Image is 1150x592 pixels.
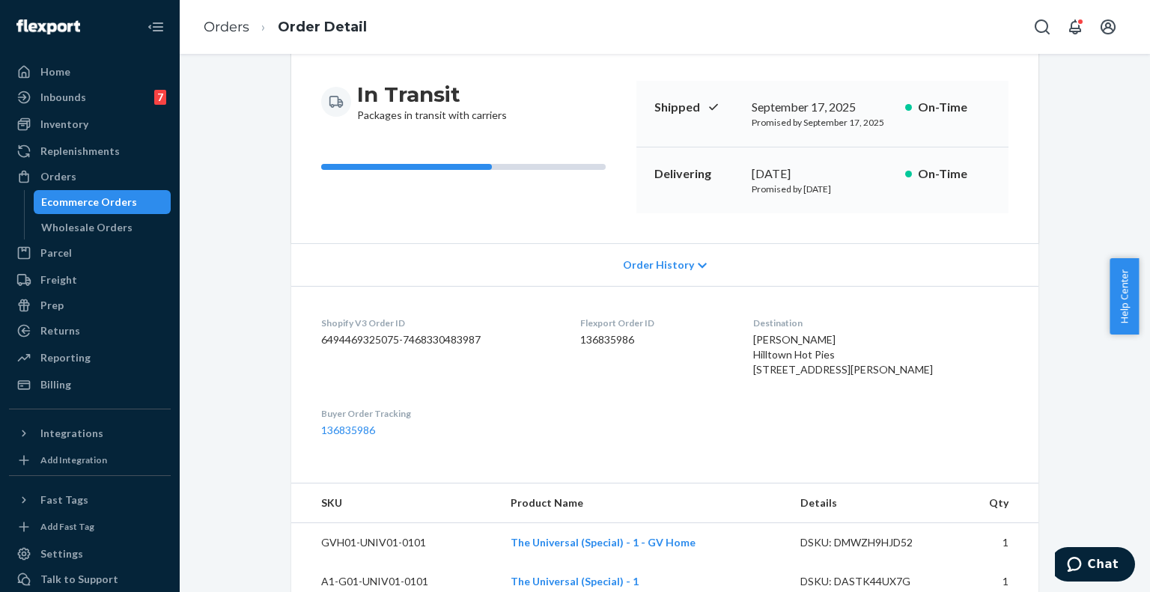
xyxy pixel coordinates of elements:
h3: In Transit [357,81,507,108]
a: Order Detail [278,19,367,35]
ol: breadcrumbs [192,5,379,49]
div: Prep [40,298,64,313]
div: DSKU: DMWZH9HJD52 [800,535,941,550]
div: Inbounds [40,90,86,105]
div: DSKU: DASTK44UX7G [800,574,941,589]
div: Replenishments [40,144,120,159]
button: Open account menu [1093,12,1123,42]
a: The Universal (Special) - 1 [511,575,639,588]
dt: Shopify V3 Order ID [321,317,556,329]
div: Inventory [40,117,88,132]
button: Talk to Support [9,567,171,591]
a: Add Fast Tag [9,518,171,536]
a: Wholesale Orders [34,216,171,239]
a: The Universal (Special) - 1 - GV Home [511,536,696,549]
p: Shipped [654,99,740,116]
a: Replenishments [9,139,171,163]
a: Home [9,60,171,84]
th: Product Name [499,483,789,523]
div: Add Fast Tag [40,520,94,533]
a: Billing [9,373,171,397]
a: Freight [9,268,171,292]
a: Inbounds7 [9,85,171,109]
dt: Destination [753,317,1008,329]
div: Reporting [40,350,91,365]
span: Order History [623,257,694,272]
div: Parcel [40,245,72,260]
a: Inventory [9,112,171,136]
dd: 6494469325075-7468330483987 [321,332,556,347]
a: Reporting [9,346,171,370]
button: Help Center [1110,258,1139,335]
a: Add Integration [9,451,171,469]
div: Integrations [40,426,103,441]
p: Promised by [DATE] [752,183,893,195]
div: Talk to Support [40,572,118,587]
div: Settings [40,546,83,561]
button: Integrations [9,421,171,445]
td: 1 [953,523,1038,563]
span: [PERSON_NAME] Hilltown Hot Pies [STREET_ADDRESS][PERSON_NAME] [753,333,933,376]
dt: Flexport Order ID [580,317,730,329]
button: Fast Tags [9,488,171,512]
dt: Buyer Order Tracking [321,407,556,420]
img: Flexport logo [16,19,80,34]
a: Orders [204,19,249,35]
iframe: Opens a widget where you can chat to one of our agents [1055,547,1135,585]
button: Open notifications [1060,12,1090,42]
div: Home [40,64,70,79]
button: Open Search Box [1027,12,1057,42]
a: Ecommerce Orders [34,190,171,214]
a: Settings [9,542,171,566]
td: GVH01-UNIV01-0101 [291,523,499,563]
div: September 17, 2025 [752,99,893,116]
div: Add Integration [40,454,107,466]
div: 7 [154,90,166,105]
a: Prep [9,293,171,317]
th: Qty [953,483,1038,523]
div: Packages in transit with carriers [357,81,507,123]
th: SKU [291,483,499,523]
div: Wholesale Orders [41,220,133,235]
a: Orders [9,165,171,189]
a: Parcel [9,241,171,265]
th: Details [788,483,953,523]
p: On-Time [918,165,991,183]
a: 136835986 [321,424,375,436]
p: Promised by September 17, 2025 [752,116,893,129]
button: Close Navigation [141,12,171,42]
div: Billing [40,377,71,392]
div: Fast Tags [40,492,88,507]
a: Returns [9,319,171,343]
div: Returns [40,323,80,338]
div: Ecommerce Orders [41,195,137,210]
div: [DATE] [752,165,893,183]
div: Orders [40,169,76,184]
p: Delivering [654,165,740,183]
div: Freight [40,272,77,287]
dd: 136835986 [580,332,730,347]
p: On-Time [918,99,991,116]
